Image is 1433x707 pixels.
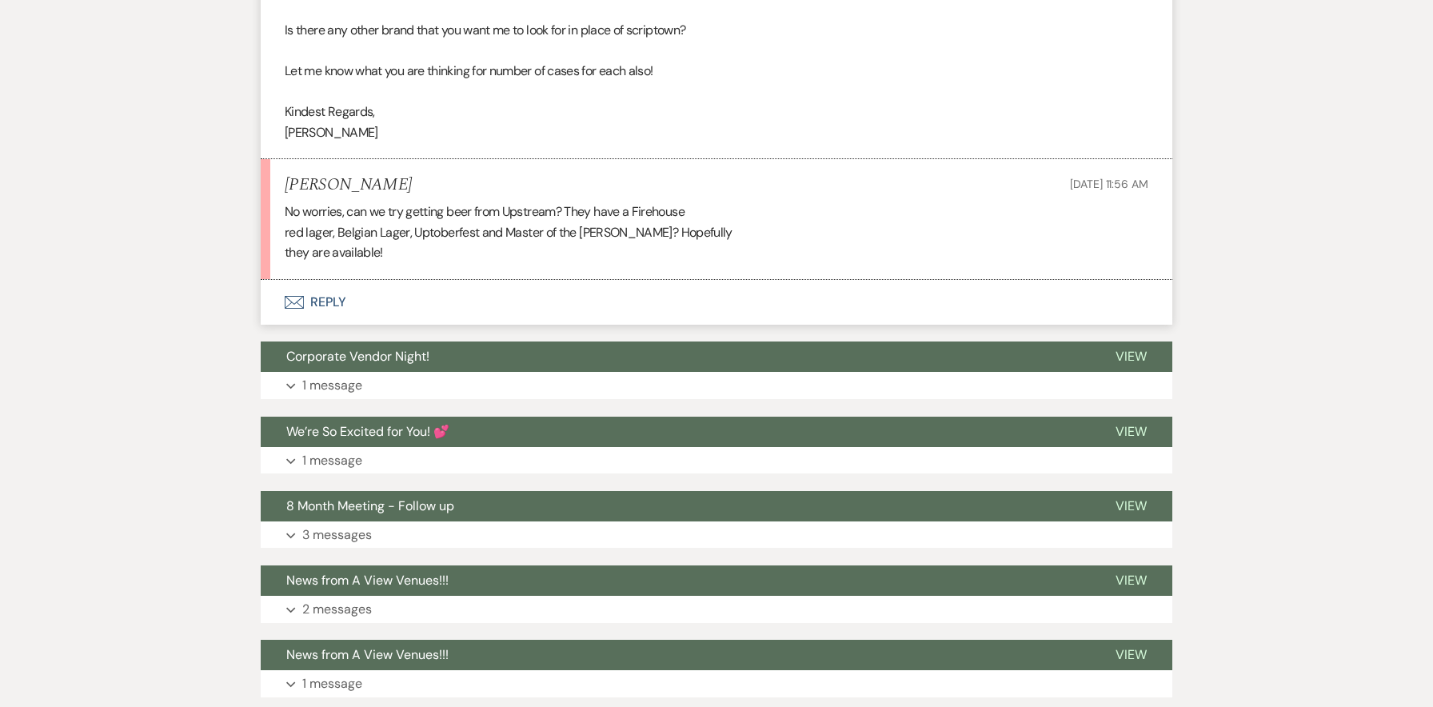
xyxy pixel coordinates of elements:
[286,572,449,589] span: News from A View Venues!!!
[1116,497,1147,514] span: View
[302,599,372,620] p: 2 messages
[1090,342,1172,372] button: View
[285,175,412,195] h5: [PERSON_NAME]
[1116,348,1147,365] span: View
[261,565,1090,596] button: News from A View Venues!!!
[285,122,1148,143] p: [PERSON_NAME]
[1116,646,1147,663] span: View
[285,202,1148,263] div: No worries, can we try getting beer from Upstream? They have a Firehouse red lager, Belgian Lager...
[285,61,1148,82] p: Let me know what you are thinking for number of cases for each also!
[285,102,1148,122] p: Kindest Regards,
[1116,572,1147,589] span: View
[302,375,362,396] p: 1 message
[302,450,362,471] p: 1 message
[261,640,1090,670] button: News from A View Venues!!!
[1090,640,1172,670] button: View
[1090,491,1172,521] button: View
[286,348,429,365] span: Corporate Vendor Night!
[286,423,449,440] span: We’re So Excited for You! 💕
[1070,177,1148,191] span: [DATE] 11:56 AM
[261,596,1172,623] button: 2 messages
[1090,565,1172,596] button: View
[261,342,1090,372] button: Corporate Vendor Night!
[286,646,449,663] span: News from A View Venues!!!
[302,673,362,694] p: 1 message
[1090,417,1172,447] button: View
[302,525,372,545] p: 3 messages
[261,447,1172,474] button: 1 message
[261,417,1090,447] button: We’re So Excited for You! 💕
[261,521,1172,549] button: 3 messages
[261,670,1172,697] button: 1 message
[285,20,1148,41] p: Is there any other brand that you want me to look for in place of scriptown?
[286,497,454,514] span: 8 Month Meeting - Follow up
[1116,423,1147,440] span: View
[261,372,1172,399] button: 1 message
[261,280,1172,325] button: Reply
[261,491,1090,521] button: 8 Month Meeting - Follow up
